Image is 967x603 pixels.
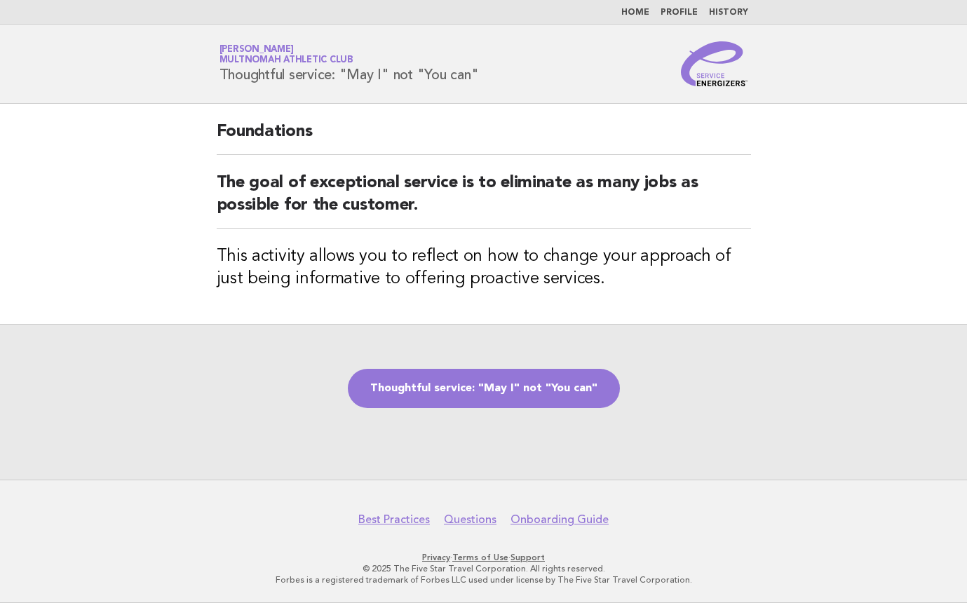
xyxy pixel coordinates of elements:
h1: Thoughtful service: "May I" not "You can" [219,46,479,82]
img: Service Energizers [681,41,748,86]
a: Profile [661,8,698,17]
a: Support [510,553,545,562]
a: Thoughtful service: "May I" not "You can" [348,369,620,408]
h2: The goal of exceptional service is to eliminate as many jobs as possible for the customer. [217,172,751,229]
a: Home [621,8,649,17]
h2: Foundations [217,121,751,155]
p: © 2025 The Five Star Travel Corporation. All rights reserved. [55,563,913,574]
a: Privacy [422,553,450,562]
a: Terms of Use [452,553,508,562]
a: [PERSON_NAME]Multnomah Athletic Club [219,45,353,65]
a: Best Practices [358,513,430,527]
a: History [709,8,748,17]
a: Onboarding Guide [510,513,609,527]
p: · · [55,552,913,563]
p: Forbes is a registered trademark of Forbes LLC used under license by The Five Star Travel Corpora... [55,574,913,585]
a: Questions [444,513,496,527]
span: Multnomah Athletic Club [219,56,353,65]
h3: This activity allows you to reflect on how to change your approach of just being informative to o... [217,245,751,290]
